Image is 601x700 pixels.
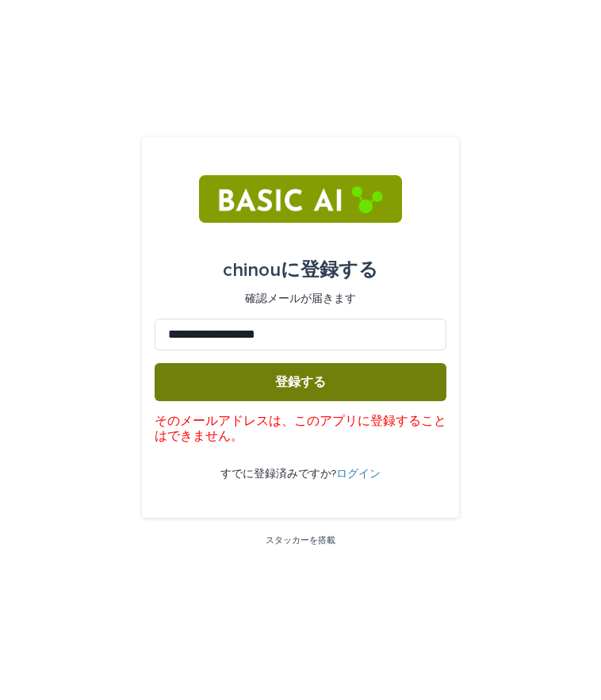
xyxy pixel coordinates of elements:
[275,376,326,388] span: 登録する
[245,293,356,306] p: 確認メールが届きます
[199,175,401,223] img: RtIB8pj2QQiOZo6waziI
[223,248,378,293] div: chinou
[336,469,381,480] a: ログイン
[155,363,446,401] button: 登録する
[266,535,335,545] a: スタッカーを搭載
[220,469,336,480] span: すでに登録済みですか?
[155,414,446,444] p: そのメールアドレスは、このアプリに登録することはできません。
[281,261,378,280] span: に登録する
